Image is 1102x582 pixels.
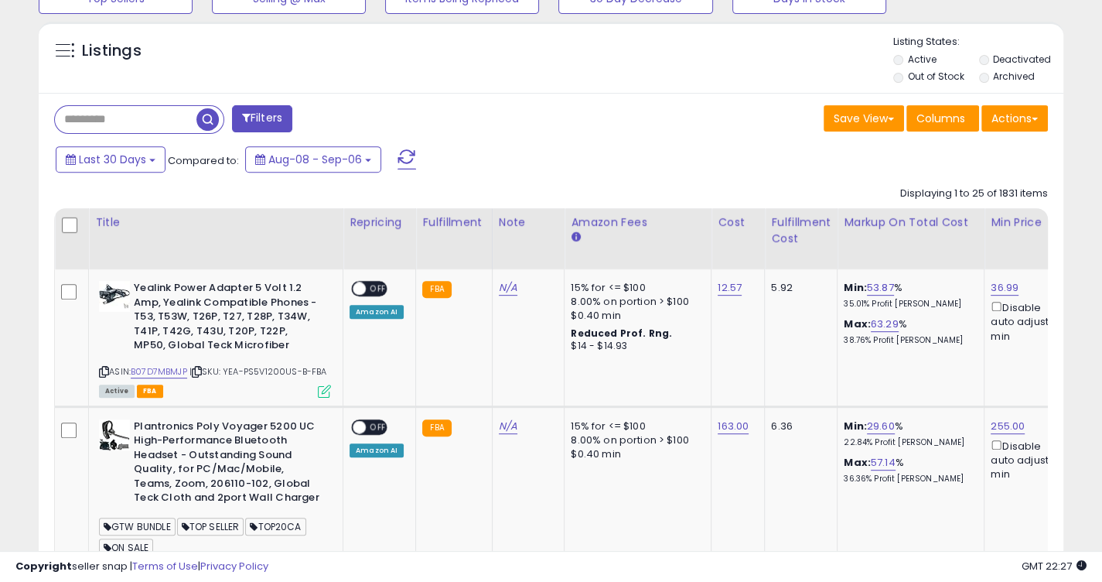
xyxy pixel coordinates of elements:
div: Amazon AI [350,443,404,457]
small: Amazon Fees. [571,231,580,245]
span: All listings currently available for purchase on Amazon [99,385,135,398]
a: B07D7MBMJP [131,365,187,378]
div: Disable auto adjust min [991,299,1065,344]
label: Archived [993,70,1035,83]
div: ASIN: [99,281,331,395]
a: 57.14 [871,455,896,471]
span: Columns [916,111,965,126]
p: 36.36% Profit [PERSON_NAME] [844,474,972,484]
a: 36.99 [991,280,1018,296]
span: OFF [366,420,391,433]
div: Repricing [350,214,409,231]
span: Compared to: [168,153,239,168]
div: % [844,281,972,310]
b: Max: [844,455,871,470]
th: The percentage added to the cost of goods (COGS) that forms the calculator for Min & Max prices. [838,208,984,269]
a: 29.60 [867,419,895,434]
small: FBA [422,419,451,436]
a: 53.87 [867,280,894,296]
p: 38.76% Profit [PERSON_NAME] [844,335,972,346]
button: Last 30 Days [56,146,165,173]
span: 2025-10-7 22:27 GMT [1022,559,1087,573]
div: $0.40 min [571,447,699,461]
button: Aug-08 - Sep-06 [245,146,381,173]
label: Active [907,53,936,66]
img: 41Ldz0FW-RL._SL40_.jpg [99,281,130,312]
div: $0.40 min [571,309,699,323]
a: Terms of Use [132,559,198,573]
span: FBA [137,385,163,398]
a: N/A [499,280,517,296]
div: 8.00% on portion > $100 [571,295,699,309]
label: Out of Stock [907,70,964,83]
button: Filters [232,105,292,132]
b: Yealink Power Adapter 5 Volt 1.2 Amp, Yealink Compatible Phones - T53, T53W, T26P, T27, T28P, T34... [134,281,322,357]
div: % [844,317,972,346]
p: 35.01% Profit [PERSON_NAME] [844,299,972,310]
div: 8.00% on portion > $100 [571,433,699,447]
a: 63.29 [871,317,899,332]
a: Privacy Policy [200,559,268,573]
p: 22.84% Profit [PERSON_NAME] [844,437,972,448]
div: 15% for <= $100 [571,281,699,295]
div: 5.92 [771,281,825,295]
div: Disable auto adjust min [991,437,1065,482]
b: Min: [844,280,867,295]
b: Reduced Prof. Rng. [571,327,672,340]
div: % [844,456,972,484]
div: 15% for <= $100 [571,419,699,433]
h5: Listings [82,40,142,62]
div: Markup on Total Cost [844,214,977,231]
b: Min: [844,419,867,433]
span: Aug-08 - Sep-06 [268,152,362,167]
div: Fulfillment Cost [771,214,831,247]
span: TOP20CA [245,518,305,536]
a: 163.00 [718,419,749,434]
a: 255.00 [991,419,1025,434]
span: Last 30 Days [79,152,146,167]
a: 12.57 [718,280,742,296]
span: | SKU: YEA-PS5V1200US-B-FBA [189,365,327,378]
p: Listing States: [893,35,1063,50]
a: N/A [499,419,517,434]
div: Cost [718,214,758,231]
div: Min Price [991,214,1070,231]
strong: Copyright [15,559,72,573]
span: GTW BUNDLE [99,518,176,536]
span: TOP SELLER [177,518,244,536]
div: $14 - $14.93 [571,340,699,353]
span: OFF [366,282,391,296]
div: Amazon AI [350,305,404,319]
button: Actions [981,105,1048,132]
b: Plantronics Poly Voyager 5200 UC High-Performance Bluetooth Headset - Outstanding Sound Quality, ... [134,419,322,509]
div: Fulfillment [422,214,485,231]
button: Columns [906,105,979,132]
div: Amazon Fees [571,214,705,231]
div: % [844,419,972,448]
img: 41TJ-JwSBwL._SL40_.jpg [99,419,130,450]
div: Displaying 1 to 25 of 1831 items [900,187,1048,201]
div: seller snap | | [15,560,268,574]
button: Save View [824,105,904,132]
div: Title [95,214,336,231]
b: Max: [844,317,871,331]
div: 6.36 [771,419,825,433]
small: FBA [422,281,451,298]
div: Note [499,214,558,231]
label: Deactivated [993,53,1051,66]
